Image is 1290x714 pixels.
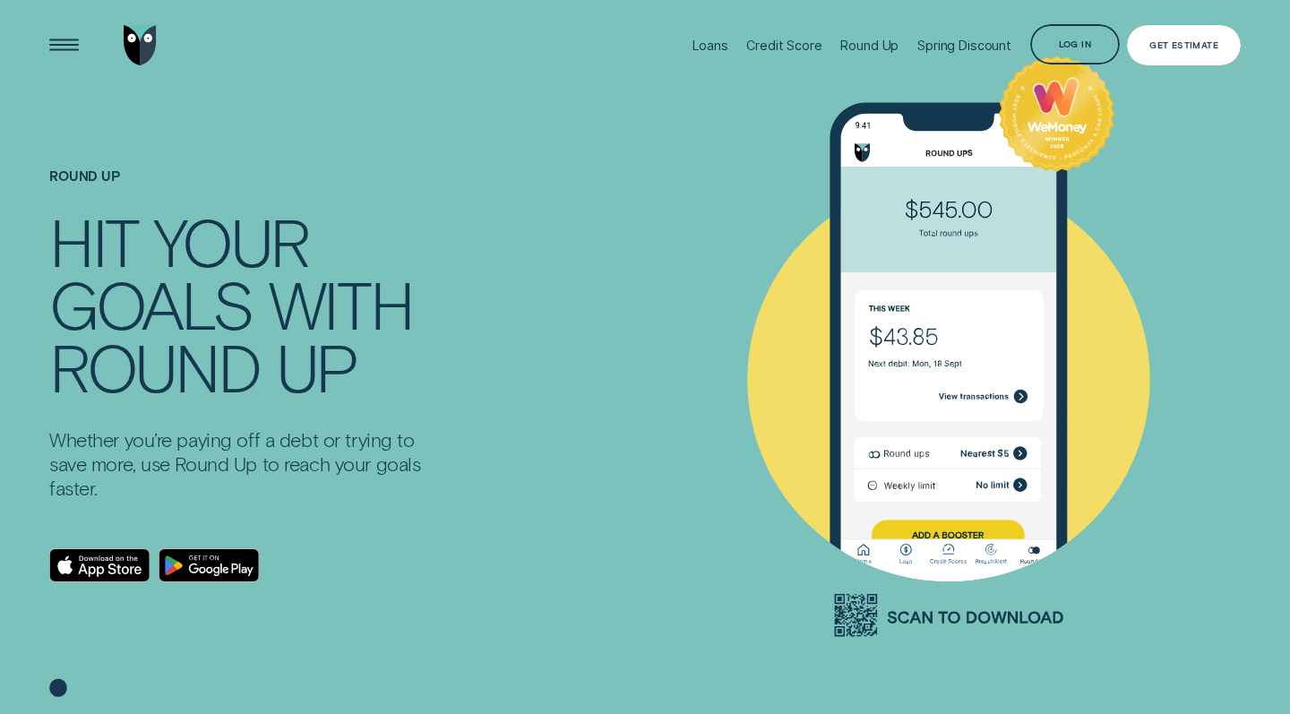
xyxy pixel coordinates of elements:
[153,210,308,272] div: YOUR
[269,272,413,335] div: WITH
[124,25,158,65] img: Wisr
[49,335,260,398] div: ROUND
[1030,24,1120,65] button: Log in
[49,548,150,582] a: Download on the App Store
[917,38,1011,53] div: Spring Discount
[44,25,84,65] button: Open Menu
[49,272,253,335] div: GOALS
[49,427,437,500] p: Whether you’re paying off a debt or trying to save more, use Round Up to reach your goals faster.
[159,548,260,582] a: Android App on Google Play
[1127,25,1241,65] a: Get Estimate
[692,38,727,53] div: Loans
[746,38,821,53] div: Credit Score
[49,168,437,210] h1: Round Up
[49,210,138,272] div: HIT
[49,210,437,397] h4: HIT YOUR GOALS WITH ROUND UP
[840,38,899,53] div: Round Up
[1149,41,1218,49] div: Get Estimate
[276,335,357,398] div: UP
